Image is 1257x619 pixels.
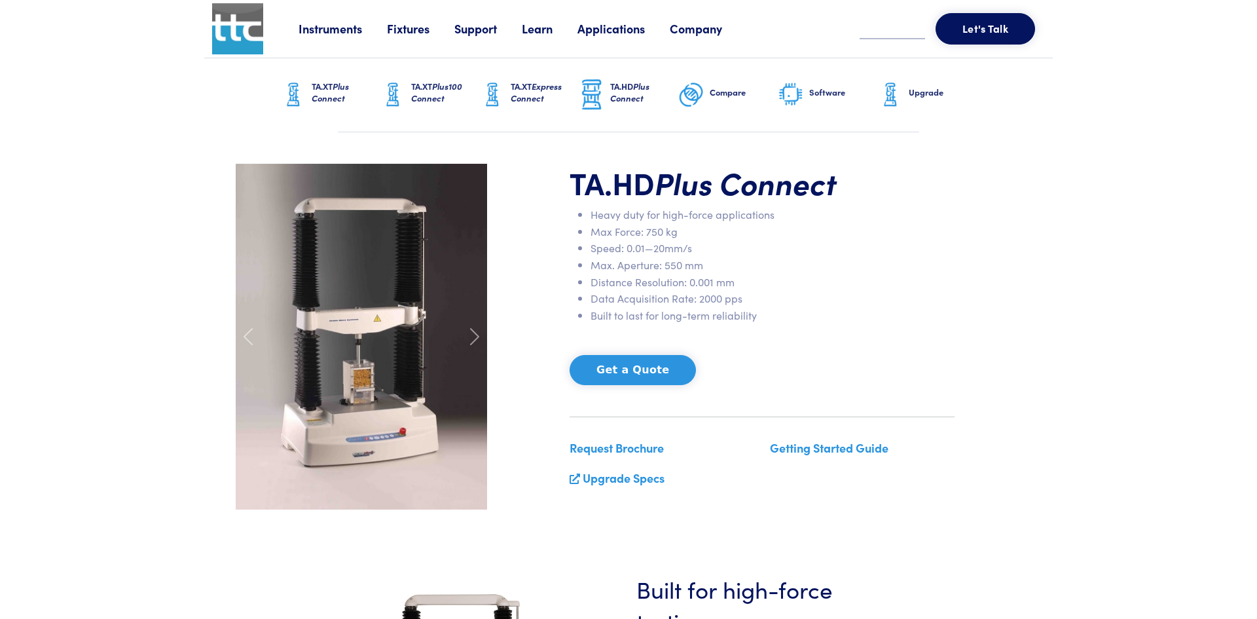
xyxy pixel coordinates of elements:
[655,161,837,203] span: Plus Connect
[670,20,747,37] a: Company
[570,440,664,456] a: Request Brochure
[583,470,665,486] a: Upgrade Specs
[212,3,263,54] img: ttc_logo_1x1_v1.0.png
[387,20,454,37] a: Fixtures
[877,79,903,111] img: ta-xt-graphic.png
[380,58,479,132] a: TA.XTPlus100 Connect
[454,20,522,37] a: Support
[710,86,778,98] h6: Compare
[579,78,605,112] img: ta-hd-graphic.png
[411,80,462,104] span: Plus100 Connect
[280,58,380,132] a: TA.XTPlus Connect
[936,13,1035,45] button: Let's Talk
[778,58,877,132] a: Software
[877,58,977,132] a: Upgrade
[610,80,649,104] span: Plus Connect
[511,80,562,104] span: Express Connect
[678,79,704,111] img: compare-graphic.png
[678,58,778,132] a: Compare
[511,81,579,104] h6: TA.XT
[770,440,888,456] a: Getting Started Guide
[479,79,505,111] img: ta-xt-graphic.png
[591,307,955,324] li: Built to last for long-term reliability
[380,79,406,111] img: ta-xt-graphic.png
[312,81,380,104] h6: TA.XT
[236,164,487,510] img: carousel-ta-hd-plus-ottawa.jpg
[280,79,306,111] img: ta-xt-graphic.png
[591,223,955,240] li: Max Force: 750 kg
[591,274,955,291] li: Distance Resolution: 0.001 mm
[591,240,955,257] li: Speed: 0.01—20mm/s
[809,86,877,98] h6: Software
[579,58,678,132] a: TA.HDPlus Connect
[522,20,577,37] a: Learn
[299,20,387,37] a: Instruments
[479,58,579,132] a: TA.XTExpress Connect
[778,81,804,109] img: software-graphic.png
[610,81,678,104] h6: TA.HD
[411,81,479,104] h6: TA.XT
[591,290,955,307] li: Data Acquisition Rate: 2000 pps
[577,20,670,37] a: Applications
[591,257,955,274] li: Max. Aperture: 550 mm
[909,86,977,98] h6: Upgrade
[570,355,696,385] button: Get a Quote
[312,80,349,104] span: Plus Connect
[591,206,955,223] li: Heavy duty for high-force applications
[570,164,955,202] h1: TA.HD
